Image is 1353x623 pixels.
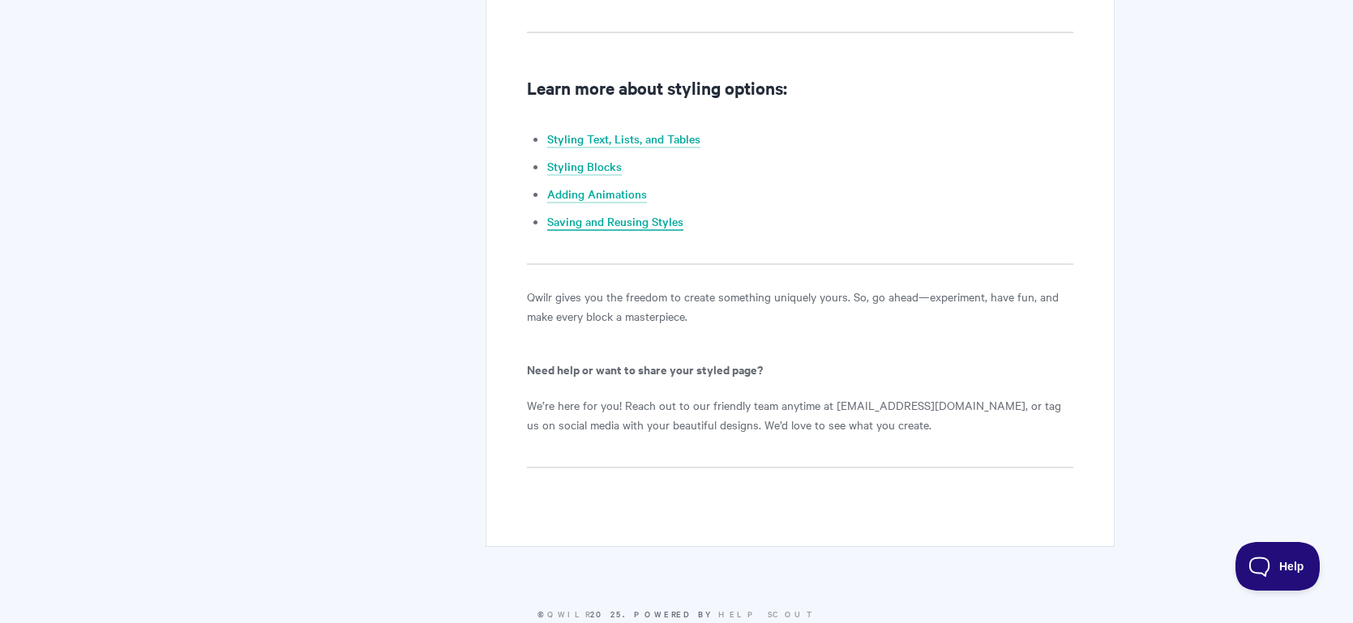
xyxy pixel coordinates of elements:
strong: Need help or want to share your styled page? [527,361,763,378]
p: Qwilr gives you the freedom to create something uniquely yours. So, go ahead—experiment, have fun... [527,287,1073,326]
a: Styling Blocks [547,158,622,176]
span: Powered by [634,608,816,620]
a: Styling Text, Lists, and Tables [547,130,700,148]
a: Help Scout [718,608,816,620]
a: Qwilr [547,608,590,620]
iframe: Toggle Customer Support [1235,542,1321,591]
p: © 2025. [239,607,1115,621]
p: We’re here for you! Reach out to our friendly team anytime at [EMAIL_ADDRESS][DOMAIN_NAME], or ta... [527,395,1073,434]
a: Adding Animations [547,186,647,203]
h2: Learn more about styling options: [527,75,1073,100]
a: Saving and Reusing Styles [547,213,683,231]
